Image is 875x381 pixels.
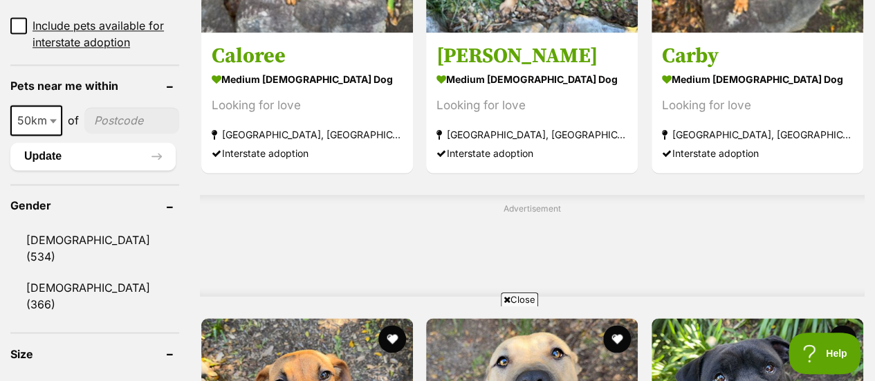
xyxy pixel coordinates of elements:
input: postcode [84,107,179,133]
a: Carby medium [DEMOGRAPHIC_DATA] Dog Looking for love [GEOGRAPHIC_DATA], [GEOGRAPHIC_DATA] Interst... [652,32,863,173]
a: [PERSON_NAME] medium [DEMOGRAPHIC_DATA] Dog Looking for love [GEOGRAPHIC_DATA], [GEOGRAPHIC_DATA]... [426,32,638,173]
div: Interstate adoption [436,144,627,162]
span: of [68,112,79,129]
a: [DEMOGRAPHIC_DATA] (534) [10,225,179,271]
header: Size [10,347,179,360]
iframe: Help Scout Beacon - Open [789,333,861,374]
h3: Carby [662,43,853,69]
strong: medium [DEMOGRAPHIC_DATA] Dog [662,69,853,89]
h3: Caloree [212,43,403,69]
span: 50km [12,111,61,130]
header: Pets near me within [10,80,179,92]
strong: medium [DEMOGRAPHIC_DATA] Dog [436,69,627,89]
span: Close [501,292,538,306]
a: Caloree medium [DEMOGRAPHIC_DATA] Dog Looking for love [GEOGRAPHIC_DATA], [GEOGRAPHIC_DATA] Inter... [201,32,413,173]
div: Looking for love [662,96,853,115]
a: [DEMOGRAPHIC_DATA] (366) [10,272,179,318]
strong: medium [DEMOGRAPHIC_DATA] Dog [212,69,403,89]
div: Interstate adoption [662,144,853,162]
button: favourite [829,325,856,353]
header: Gender [10,199,179,212]
strong: [GEOGRAPHIC_DATA], [GEOGRAPHIC_DATA] [212,125,403,144]
div: Interstate adoption [212,144,403,162]
span: Include pets available for interstate adoption [33,17,179,50]
h3: [PERSON_NAME] [436,43,627,69]
span: 50km [10,105,62,136]
div: Looking for love [212,96,403,115]
strong: [GEOGRAPHIC_DATA], [GEOGRAPHIC_DATA] [662,125,853,144]
button: Update [10,142,176,170]
div: Advertisement [200,195,865,296]
div: Looking for love [436,96,627,115]
strong: [GEOGRAPHIC_DATA], [GEOGRAPHIC_DATA] [436,125,627,144]
iframe: Advertisement [186,312,690,374]
a: Include pets available for interstate adoption [10,17,179,50]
